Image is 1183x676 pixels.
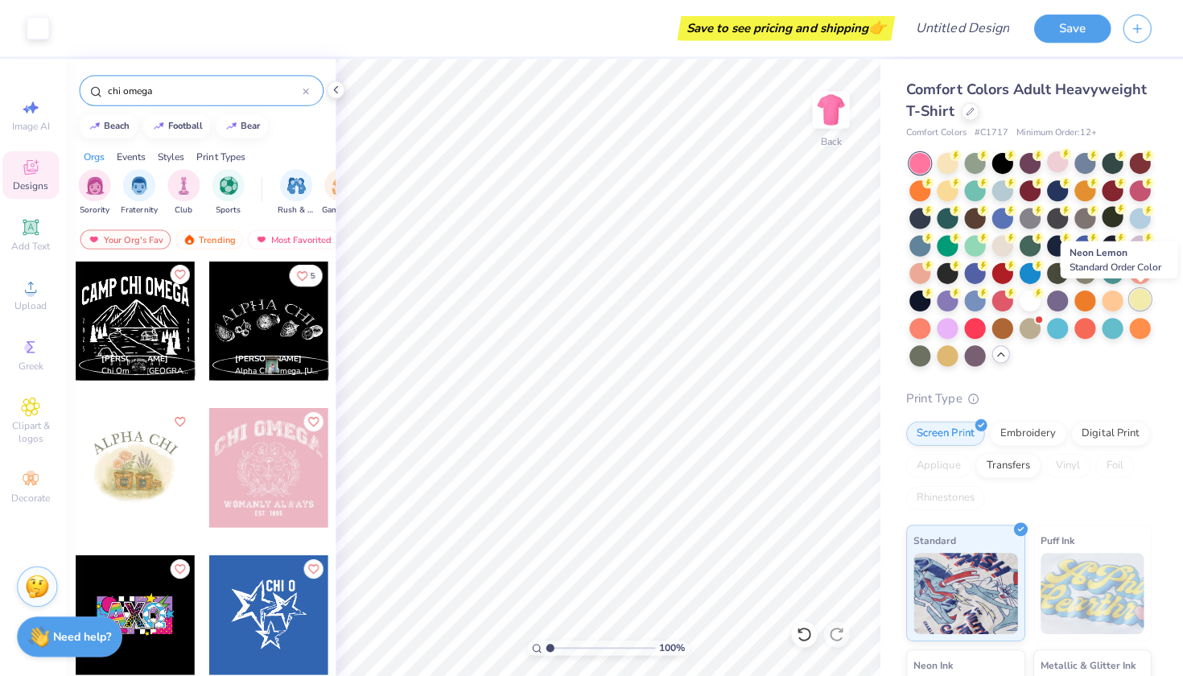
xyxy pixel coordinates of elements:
button: beach [84,113,142,138]
span: Comfort Colors Adult Heavyweight T-Shirt [907,79,1146,120]
span: 5 [314,270,319,278]
span: Decorate [17,489,56,502]
div: Back [822,134,843,148]
button: Like [175,410,194,429]
img: Rush & Bid Image [291,175,310,194]
img: trend_line.gif [93,121,106,130]
button: Save [1034,14,1111,43]
span: Comfort Colors [907,126,967,139]
span: Sorority [85,204,115,216]
span: [PERSON_NAME] [106,351,173,362]
button: football [148,113,215,138]
input: Try "Alpha" [111,82,307,98]
div: beach [109,121,135,130]
div: Trending [180,229,247,248]
span: Greek [24,357,49,370]
button: Like [307,556,327,575]
div: filter for Sorority [84,168,116,216]
span: Alpha Chi Omega, [US_STATE] Tech [239,363,326,375]
button: Like [175,263,194,282]
span: [PERSON_NAME] [239,351,306,362]
div: filter for Rush & Bid [282,168,319,216]
button: Like [307,410,327,429]
button: Like [293,263,326,285]
div: filter for Game Day [326,168,363,216]
button: bear [221,113,272,138]
div: bear [245,121,265,130]
span: Add Text [17,238,56,251]
span: Puff Ink [1041,530,1074,546]
img: Puff Ink [1041,550,1144,631]
div: Neon Lemon [1061,240,1177,277]
span: Game Day [326,204,363,216]
img: Game Day Image [336,175,354,194]
div: Vinyl [1045,451,1090,476]
span: Upload [20,298,52,311]
div: Rhinestones [907,484,985,508]
div: Screen Print [907,419,985,443]
div: Digital Print [1071,419,1149,443]
div: Applique [907,451,971,476]
span: # C1717 [975,126,1008,139]
span: Metallic & Glitter Ink [1041,653,1136,670]
button: filter button [84,168,116,216]
div: filter for Sports [216,168,249,216]
span: Designs [19,179,54,192]
div: filter for Club [172,168,204,216]
span: Standard [914,530,957,546]
div: Embroidery [990,419,1066,443]
img: Sports Image [224,175,242,194]
span: Club [179,204,197,216]
div: Transfers [976,451,1041,476]
button: filter button [326,168,363,216]
button: filter button [216,168,249,216]
img: trend_line.gif [229,121,242,130]
span: 100 % [662,637,687,652]
span: Neon Ink [914,653,954,670]
img: Standard [914,550,1018,631]
div: Print Type [907,387,1151,406]
span: Image AI [18,119,56,132]
img: Sorority Image [91,175,109,194]
div: Orgs [89,149,109,163]
button: filter button [172,168,204,216]
div: filter for Fraternity [126,168,163,216]
img: trend_line.gif [157,121,170,130]
img: most_fav.gif [259,233,272,244]
img: trending.gif [188,233,200,244]
img: Back [816,93,848,126]
span: Chi Omega, [GEOGRAPHIC_DATA] [106,363,193,375]
strong: Need help? [59,626,117,641]
img: most_fav.gif [93,233,105,244]
input: Untitled Design [904,12,1022,44]
span: Rush & Bid [282,204,319,216]
img: Club Image [179,175,197,194]
button: filter button [282,168,319,216]
div: Print Types [201,149,249,163]
button: Like [175,556,194,575]
div: Save to see pricing and shipping [683,16,892,40]
span: Clipart & logos [8,417,64,443]
span: Minimum Order: 12 + [1016,126,1097,139]
span: Fraternity [126,204,163,216]
span: 👉 [869,18,887,37]
div: Foil [1095,451,1133,476]
div: Your Org's Fav [85,229,175,248]
span: Standard Order Color [1070,259,1161,272]
span: Sports [221,204,245,216]
div: Most Favorited [252,229,343,248]
div: Events [122,149,150,163]
img: Fraternity Image [135,175,153,194]
button: filter button [126,168,163,216]
div: football [173,121,208,130]
div: Styles [163,149,189,163]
